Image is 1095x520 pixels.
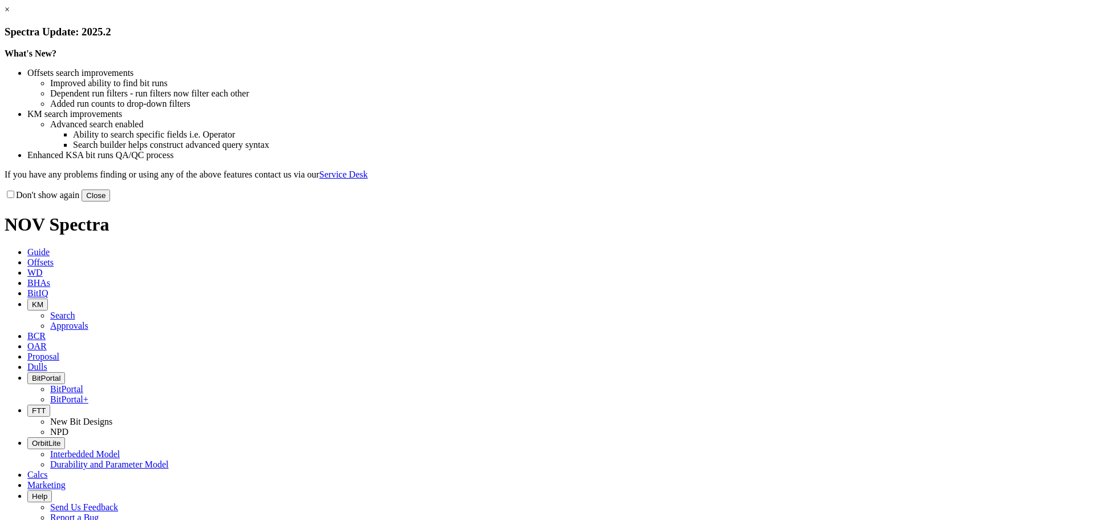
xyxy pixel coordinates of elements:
a: BitPortal+ [50,394,88,404]
a: Send Us Feedback [50,502,118,512]
a: NPD [50,427,68,437]
span: Help [32,492,47,501]
button: Close [82,190,110,201]
a: Service Desk [319,170,368,179]
span: BHAs [27,278,50,288]
span: BitPortal [32,374,60,382]
span: WD [27,268,43,277]
strong: What's New? [5,49,56,58]
label: Don't show again [5,190,79,200]
p: If you have any problems finding or using any of the above features contact us via our [5,170,1090,180]
li: Ability to search specific fields i.e. Operator [73,130,1090,140]
li: Improved ability to find bit runs [50,78,1090,88]
li: Enhanced KSA bit runs QA/QC process [27,150,1090,160]
span: Dulls [27,362,47,372]
span: OAR [27,341,47,351]
span: BitIQ [27,288,48,298]
li: Dependent run filters - run filters now filter each other [50,88,1090,99]
h1: NOV Spectra [5,214,1090,235]
a: Durability and Parameter Model [50,459,169,469]
li: Added run counts to drop-down filters [50,99,1090,109]
li: Advanced search enabled [50,119,1090,130]
span: BCR [27,331,46,341]
a: × [5,5,10,14]
span: FTT [32,406,46,415]
span: Marketing [27,480,66,490]
a: Interbedded Model [50,449,120,459]
input: Don't show again [7,191,14,198]
li: KM search improvements [27,109,1090,119]
span: Proposal [27,352,59,361]
a: Approvals [50,321,88,330]
span: Guide [27,247,50,257]
span: KM [32,300,43,309]
span: Offsets [27,257,54,267]
li: Search builder helps construct advanced query syntax [73,140,1090,150]
h3: Spectra Update: 2025.2 [5,26,1090,38]
a: BitPortal [50,384,83,394]
a: Search [50,311,75,320]
span: Calcs [27,470,48,479]
span: OrbitLite [32,439,60,448]
a: New Bit Designs [50,417,112,426]
li: Offsets search improvements [27,68,1090,78]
